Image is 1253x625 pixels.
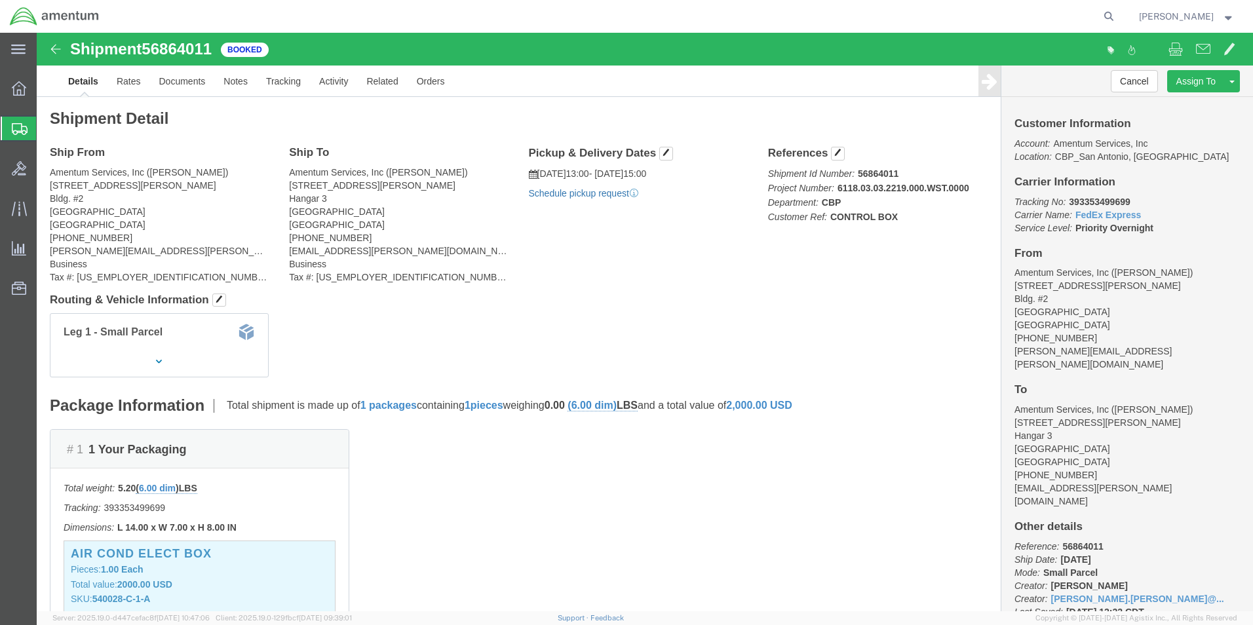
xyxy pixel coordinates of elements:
span: [DATE] 10:47:06 [157,614,210,622]
a: Feedback [590,614,624,622]
span: Copyright © [DATE]-[DATE] Agistix Inc., All Rights Reserved [1035,613,1237,624]
span: Server: 2025.19.0-d447cefac8f [52,614,210,622]
span: Client: 2025.19.0-129fbcf [216,614,352,622]
button: [PERSON_NAME] [1138,9,1235,24]
span: Dewayne Jennings [1139,9,1214,24]
iframe: FS Legacy Container [37,33,1253,611]
a: Support [558,614,590,622]
img: logo [9,7,100,26]
span: [DATE] 09:39:01 [299,614,352,622]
